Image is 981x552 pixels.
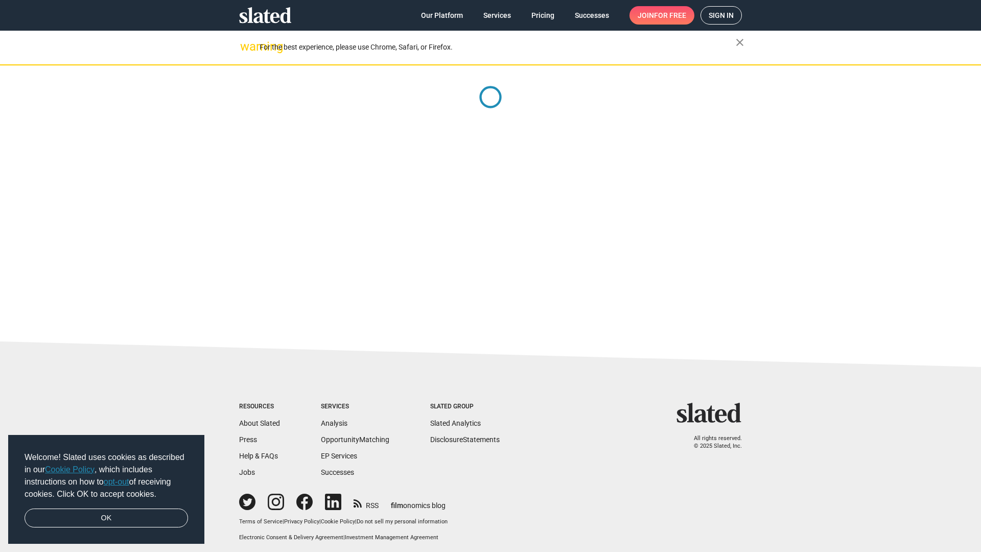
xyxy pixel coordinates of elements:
[45,465,95,474] a: Cookie Policy
[260,40,736,54] div: For the best experience, please use Chrome, Safari, or Firefox.
[321,419,347,427] a: Analysis
[567,6,617,25] a: Successes
[475,6,519,25] a: Services
[104,477,129,486] a: opt-out
[239,419,280,427] a: About Slated
[413,6,471,25] a: Our Platform
[239,403,280,411] div: Resources
[319,518,321,525] span: |
[709,7,734,24] span: Sign in
[391,501,403,510] span: film
[354,495,379,511] a: RSS
[654,6,686,25] span: for free
[391,493,446,511] a: filmonomics blog
[343,534,345,541] span: |
[345,534,438,541] a: Investment Management Agreement
[421,6,463,25] span: Our Platform
[321,435,389,444] a: OpportunityMatching
[700,6,742,25] a: Sign in
[575,6,609,25] span: Successes
[321,452,357,460] a: EP Services
[629,6,694,25] a: Joinfor free
[239,435,257,444] a: Press
[483,6,511,25] span: Services
[284,518,319,525] a: Privacy Policy
[683,435,742,450] p: All rights reserved. © 2025 Slated, Inc.
[638,6,686,25] span: Join
[531,6,554,25] span: Pricing
[239,518,283,525] a: Terms of Service
[357,518,448,526] button: Do not sell my personal information
[239,452,278,460] a: Help & FAQs
[283,518,284,525] span: |
[25,509,188,528] a: dismiss cookie message
[239,468,255,476] a: Jobs
[430,419,481,427] a: Slated Analytics
[355,518,357,525] span: |
[321,403,389,411] div: Services
[321,468,354,476] a: Successes
[8,435,204,544] div: cookieconsent
[430,435,500,444] a: DisclosureStatements
[239,534,343,541] a: Electronic Consent & Delivery Agreement
[25,451,188,500] span: Welcome! Slated uses cookies as described in our , which includes instructions on how to of recei...
[321,518,355,525] a: Cookie Policy
[240,40,252,53] mat-icon: warning
[430,403,500,411] div: Slated Group
[734,36,746,49] mat-icon: close
[523,6,563,25] a: Pricing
